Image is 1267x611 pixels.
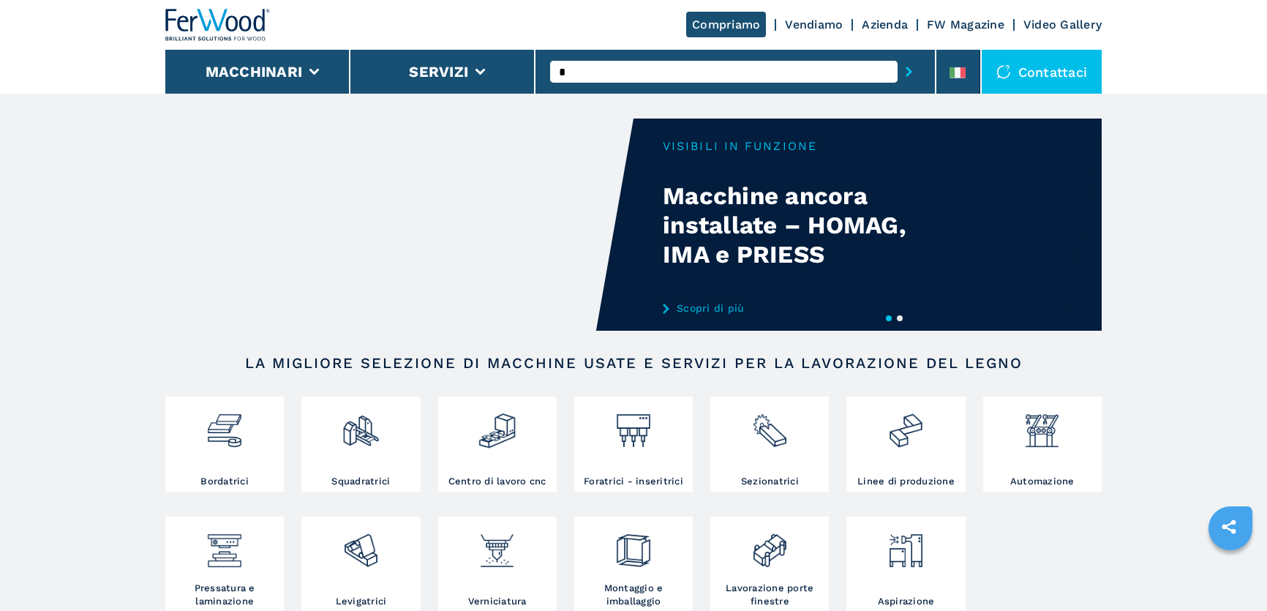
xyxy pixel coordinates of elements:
a: FW Magazine [927,18,1004,31]
button: submit-button [898,55,920,89]
img: lavorazione_porte_finestre_2.png [751,520,789,570]
img: centro_di_lavoro_cnc_2.png [478,400,516,450]
div: Contattaci [982,50,1102,94]
h3: Lavorazione porte finestre [714,582,825,608]
img: linee_di_produzione_2.png [887,400,925,450]
a: Squadratrici [301,397,420,492]
button: 2 [897,315,903,321]
a: sharethis [1211,509,1247,545]
img: montaggio_imballaggio_2.png [614,520,653,570]
img: bordatrici_1.png [205,400,244,450]
h3: Linee di produzione [857,475,955,488]
img: sezionatrici_2.png [751,400,789,450]
a: Video Gallery [1023,18,1102,31]
img: verniciatura_1.png [478,520,516,570]
h3: Sezionatrici [741,475,799,488]
img: levigatrici_2.png [342,520,380,570]
img: squadratrici_2.png [342,400,380,450]
img: foratrici_inseritrici_2.png [614,400,653,450]
h2: LA MIGLIORE SELEZIONE DI MACCHINE USATE E SERVIZI PER LA LAVORAZIONE DEL LEGNO [212,354,1055,372]
video: Your browser does not support the video tag. [165,119,633,331]
img: automazione.png [1023,400,1061,450]
h3: Montaggio e imballaggio [578,582,689,608]
h3: Bordatrici [200,475,249,488]
h3: Pressatura e laminazione [169,582,280,608]
img: Contattaci [996,64,1011,79]
a: Sezionatrici [710,397,829,492]
a: Compriamo [686,12,766,37]
button: 1 [886,315,892,321]
a: Linee di produzione [846,397,965,492]
h3: Centro di lavoro cnc [448,475,546,488]
a: Automazione [983,397,1102,492]
a: Centro di lavoro cnc [438,397,557,492]
a: Bordatrici [165,397,284,492]
a: Vendiamo [785,18,843,31]
h3: Foratrici - inseritrici [584,475,683,488]
a: Azienda [862,18,908,31]
h3: Automazione [1010,475,1075,488]
h3: Verniciatura [468,595,527,608]
h3: Levigatrici [336,595,387,608]
img: pressa-strettoia.png [205,520,244,570]
img: Ferwood [165,9,271,41]
a: Scopri di più [663,302,950,314]
button: Servizi [409,63,468,80]
button: Macchinari [206,63,303,80]
img: aspirazione_1.png [887,520,925,570]
a: Foratrici - inseritrici [574,397,693,492]
h3: Aspirazione [878,595,935,608]
h3: Squadratrici [331,475,390,488]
